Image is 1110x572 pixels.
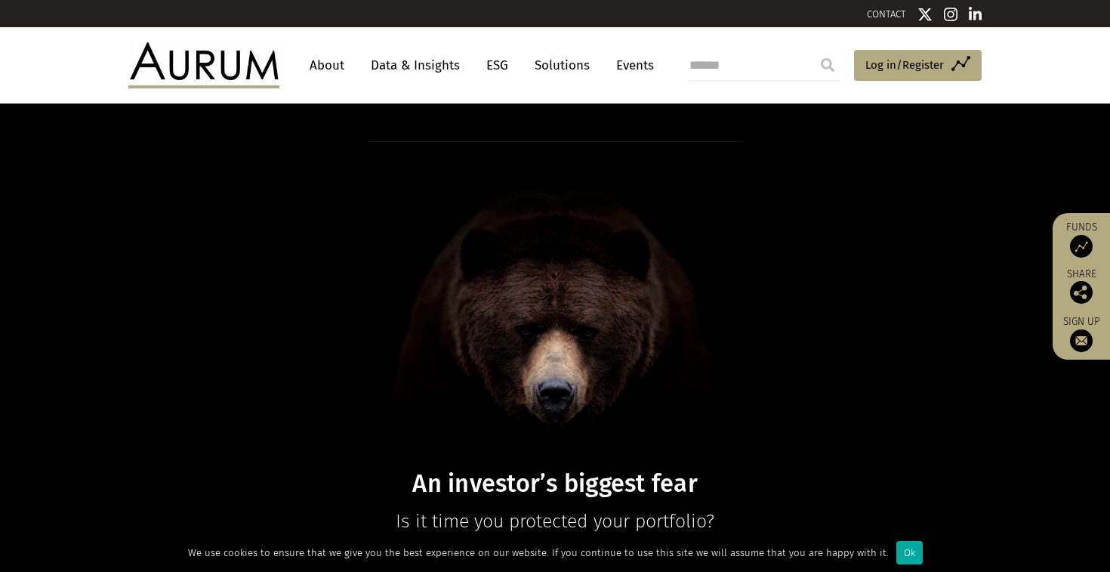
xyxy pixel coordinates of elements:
input: Submit [812,50,843,80]
img: Aurum [128,42,279,88]
a: Data & Insights [363,51,467,79]
a: Funds [1060,221,1102,258]
img: Instagram icon [944,7,957,22]
a: Log in/Register [854,50,982,82]
a: Sign up [1060,315,1102,352]
div: Share [1060,269,1102,304]
span: Log in/Register [865,56,944,74]
div: Ok [896,541,923,564]
h1: An investor’s biggest fear [264,469,846,499]
img: Access Funds [1070,235,1093,258]
a: About [302,51,352,79]
img: Linkedin icon [969,7,982,22]
a: Events [609,51,654,79]
img: Share this post [1070,281,1093,304]
img: Twitter icon [917,7,933,22]
a: ESG [479,51,516,79]
p: Is it time you protected your portfolio? [264,506,846,536]
a: Solutions [527,51,597,79]
a: CONTACT [867,8,906,20]
img: Sign up to our newsletter [1070,329,1093,352]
